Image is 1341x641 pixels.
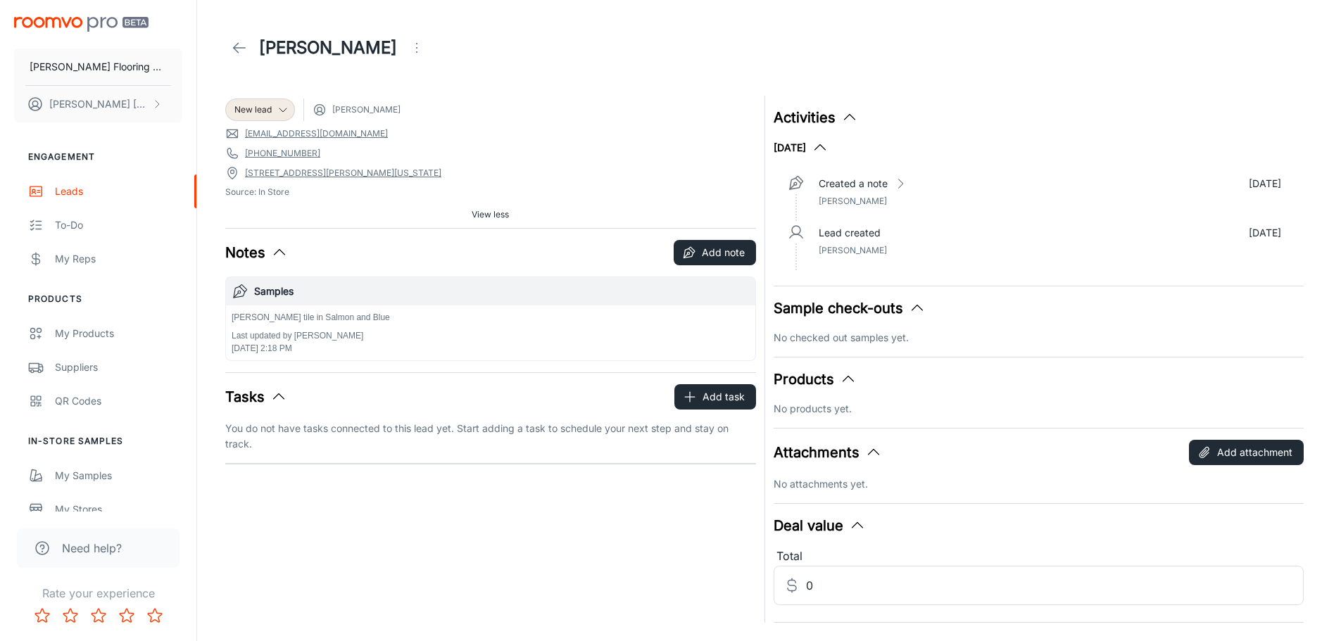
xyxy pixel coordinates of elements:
[62,540,122,557] span: Need help?
[225,421,756,452] p: You do not have tasks connected to this lead yet. Start adding a task to schedule your next step ...
[55,184,182,199] div: Leads
[1249,176,1281,191] p: [DATE]
[806,566,1304,605] input: Estimated deal value
[674,240,756,265] button: Add note
[774,401,1304,417] p: No products yet.
[49,96,149,112] p: [PERSON_NAME] [PERSON_NAME]
[245,147,320,160] a: [PHONE_NUMBER]
[55,251,182,267] div: My Reps
[245,167,441,179] a: [STREET_ADDRESS][PERSON_NAME][US_STATE]
[819,225,881,241] p: Lead created
[472,208,509,221] span: View less
[1189,440,1304,465] button: Add attachment
[55,360,182,375] div: Suppliers
[774,515,866,536] button: Deal value
[774,330,1304,345] p: No checked out samples yet.
[245,127,388,140] a: [EMAIL_ADDRESS][DOMAIN_NAME]
[674,384,756,410] button: Add task
[819,245,887,255] span: [PERSON_NAME]
[234,103,272,116] span: New lead
[774,442,882,463] button: Attachments
[113,602,141,630] button: Rate 4 star
[11,585,185,602] p: Rate your experience
[30,59,167,75] p: [PERSON_NAME] Flooring Center
[141,602,169,630] button: Rate 5 star
[774,476,1304,492] p: No attachments yet.
[254,284,750,299] h6: Samples
[55,393,182,409] div: QR Codes
[774,107,858,128] button: Activities
[225,186,756,198] span: Source: In Store
[225,386,287,407] button: Tasks
[819,176,888,191] p: Created a note
[232,311,390,324] p: [PERSON_NAME] tile in Salmon and Blue
[84,602,113,630] button: Rate 3 star
[55,502,182,517] div: My Stores
[774,298,926,319] button: Sample check-outs
[774,547,1304,566] div: Total
[232,342,390,355] p: [DATE] 2:18 PM
[466,204,515,225] button: View less
[332,103,401,116] span: [PERSON_NAME]
[55,468,182,483] div: My Samples
[55,326,182,341] div: My Products
[774,139,829,156] button: [DATE]
[819,196,887,206] span: [PERSON_NAME]
[1249,225,1281,241] p: [DATE]
[226,277,755,360] button: Samples[PERSON_NAME] tile in Salmon and BlueLast updated by [PERSON_NAME][DATE] 2:18 PM
[225,242,288,263] button: Notes
[403,34,431,62] button: Open menu
[14,17,149,32] img: Roomvo PRO Beta
[225,99,295,121] div: New lead
[14,49,182,85] button: [PERSON_NAME] Flooring Center
[55,217,182,233] div: To-do
[232,329,390,342] p: Last updated by [PERSON_NAME]
[774,369,857,390] button: Products
[28,602,56,630] button: Rate 1 star
[14,86,182,122] button: [PERSON_NAME] [PERSON_NAME]
[56,602,84,630] button: Rate 2 star
[259,35,397,61] h1: [PERSON_NAME]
